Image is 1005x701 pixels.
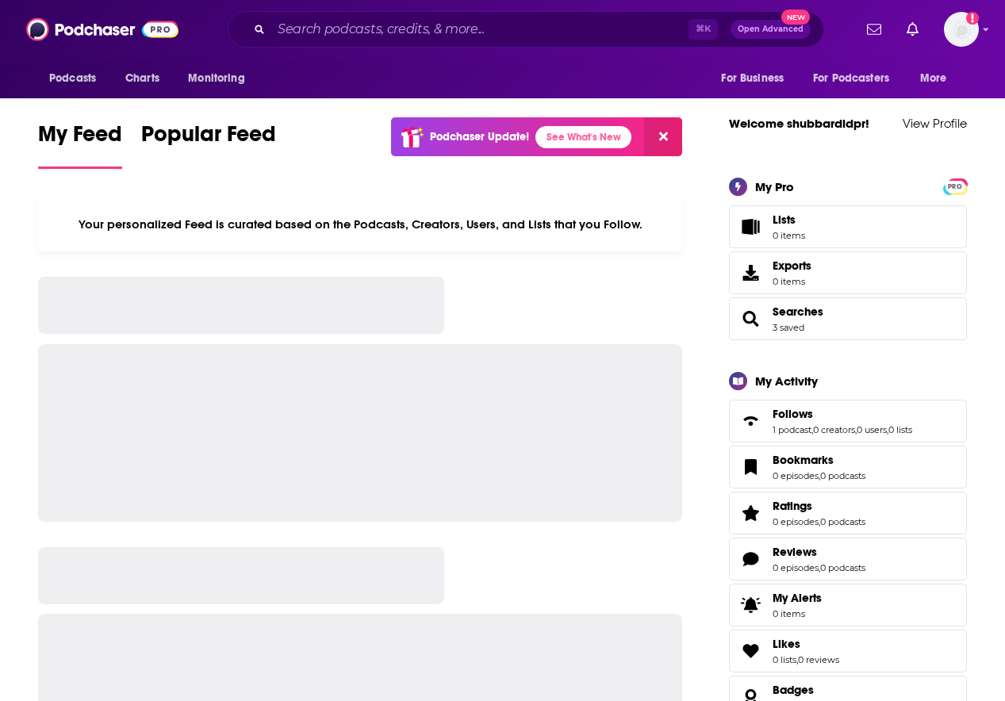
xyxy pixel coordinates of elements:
[773,654,796,665] a: 0 lists
[944,12,979,47] button: Show profile menu
[781,10,810,25] span: New
[729,584,967,626] a: My Alerts
[773,591,822,605] span: My Alerts
[773,499,812,513] span: Ratings
[813,67,889,90] span: For Podcasters
[735,308,766,330] a: Searches
[735,548,766,570] a: Reviews
[773,470,819,481] a: 0 episodes
[535,126,631,148] a: See What's New
[773,637,839,651] a: Likes
[49,67,96,90] span: Podcasts
[773,259,811,273] span: Exports
[773,213,805,227] span: Lists
[946,181,965,193] span: PRO
[735,640,766,662] a: Likes
[228,11,824,48] div: Search podcasts, credits, & more...
[26,14,178,44] img: Podchaser - Follow, Share and Rate Podcasts
[820,470,865,481] a: 0 podcasts
[773,424,811,435] a: 1 podcast
[819,516,820,527] span: ,
[796,654,798,665] span: ,
[729,446,967,488] span: Bookmarks
[900,16,925,43] a: Show notifications dropdown
[773,276,811,287] span: 0 items
[729,205,967,248] a: Lists
[944,12,979,47] span: Logged in as shubbardidpr
[125,67,159,90] span: Charts
[773,230,805,241] span: 0 items
[773,545,817,559] span: Reviews
[773,305,823,319] a: Searches
[735,502,766,524] a: Ratings
[271,17,689,42] input: Search podcasts, credits, & more...
[773,407,813,421] span: Follows
[38,121,122,157] span: My Feed
[735,262,766,284] span: Exports
[729,251,967,294] a: Exports
[729,400,967,442] span: Follows
[38,63,117,94] button: open menu
[115,63,169,94] a: Charts
[141,121,276,169] a: Popular Feed
[820,562,865,573] a: 0 podcasts
[738,25,804,33] span: Open Advanced
[729,538,967,580] span: Reviews
[38,121,122,169] a: My Feed
[773,453,865,467] a: Bookmarks
[857,424,887,435] a: 0 users
[188,67,244,90] span: Monitoring
[735,410,766,432] a: Follows
[773,453,834,467] span: Bookmarks
[773,499,865,513] a: Ratings
[177,63,265,94] button: open menu
[920,67,947,90] span: More
[773,562,819,573] a: 0 episodes
[729,630,967,672] span: Likes
[820,516,865,527] a: 0 podcasts
[903,116,967,131] a: View Profile
[944,12,979,47] img: User Profile
[731,20,811,39] button: Open AdvancedNew
[966,12,979,25] svg: Add a profile image
[811,424,813,435] span: ,
[887,424,888,435] span: ,
[689,19,718,40] span: ⌘ K
[735,594,766,616] span: My Alerts
[798,654,839,665] a: 0 reviews
[909,63,967,94] button: open menu
[803,63,912,94] button: open menu
[755,373,818,389] div: My Activity
[813,424,855,435] a: 0 creators
[735,456,766,478] a: Bookmarks
[819,470,820,481] span: ,
[721,67,784,90] span: For Business
[735,216,766,238] span: Lists
[38,197,682,251] div: Your personalized Feed is curated based on the Podcasts, Creators, Users, and Lists that you Follow.
[888,424,912,435] a: 0 lists
[729,492,967,534] span: Ratings
[141,121,276,157] span: Popular Feed
[773,407,912,421] a: Follows
[729,297,967,340] span: Searches
[946,179,965,191] a: PRO
[819,562,820,573] span: ,
[430,130,529,144] p: Podchaser Update!
[773,608,822,619] span: 0 items
[773,683,821,697] a: Badges
[773,516,819,527] a: 0 episodes
[710,63,804,94] button: open menu
[855,424,857,435] span: ,
[755,179,794,194] div: My Pro
[773,637,800,651] span: Likes
[729,116,869,131] a: Welcome shubbardidpr!
[773,322,804,333] a: 3 saved
[773,213,796,227] span: Lists
[861,16,888,43] a: Show notifications dropdown
[773,683,814,697] span: Badges
[773,545,865,559] a: Reviews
